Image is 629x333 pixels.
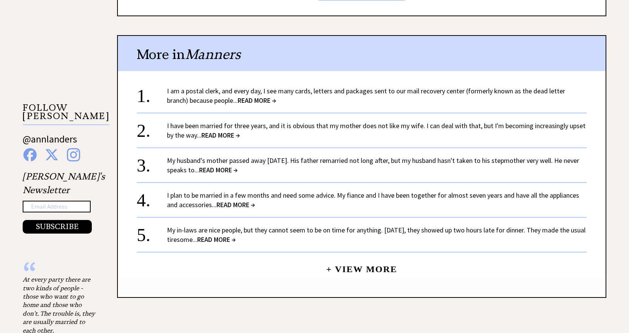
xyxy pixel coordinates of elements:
[185,46,241,63] span: Manners
[137,225,167,239] div: 5.
[238,96,276,105] span: READ MORE →
[137,191,167,204] div: 4.
[23,220,92,234] button: SUBSCRIBE
[197,235,236,244] span: READ MORE →
[167,156,579,174] a: My husband's mother passed away [DATE]. His father remarried not long after, but my husband hasn'...
[23,268,98,275] div: “
[45,148,59,161] img: x%20blue.png
[118,36,606,71] div: More in
[167,191,579,209] a: I plan to be married in a few months and need some advice. My fiance and I have been together for...
[326,258,397,274] a: + View More
[23,104,109,125] p: FOLLOW [PERSON_NAME]
[167,226,586,244] a: My in-laws are nice people, but they cannot seem to be on time for anything. [DATE], they showed ...
[137,86,167,100] div: 1.
[137,156,167,170] div: 3.
[201,131,240,139] span: READ MORE →
[23,133,77,153] a: @annlanders
[23,148,37,161] img: facebook%20blue.png
[167,87,565,105] a: I am a postal clerk, and every day, I see many cards, letters and packages sent to our mail recov...
[137,121,167,135] div: 2.
[23,170,105,234] div: [PERSON_NAME]'s Newsletter
[67,148,80,161] img: instagram%20blue.png
[167,121,586,139] a: I have been married for three years, and it is obvious that my mother does not like my wife. I ca...
[23,201,91,213] input: Email Address
[199,166,238,174] span: READ MORE →
[216,200,255,209] span: READ MORE →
